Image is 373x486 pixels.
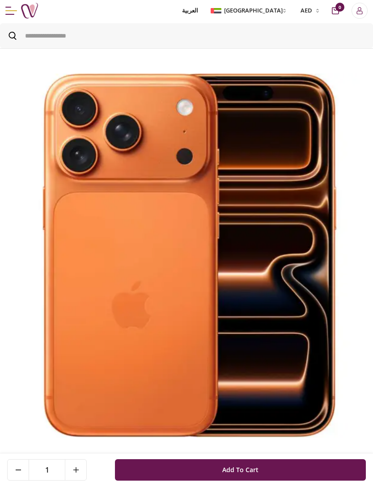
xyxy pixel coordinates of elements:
[295,6,323,15] button: AED
[21,2,38,20] img: Nigwa-uae-gifts
[301,6,312,15] span: AED
[211,8,221,13] img: Arabic_dztd3n.png
[29,460,65,480] span: 1
[352,3,368,19] button: Login
[224,6,283,15] span: [GEOGRAPHIC_DATA]
[115,459,366,481] button: Add To Cart
[4,61,369,452] img: Apple iPhone 17 Pro Apple iPhone 17 Pro Orange – 512GB iPhone 17 Pro iPhone Orange آبل آيفون 17 ب...
[335,3,344,12] span: 0
[209,6,290,15] button: [GEOGRAPHIC_DATA]
[332,7,339,14] button: cart-button
[182,6,198,15] span: العربية
[222,462,259,478] span: Add To Cart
